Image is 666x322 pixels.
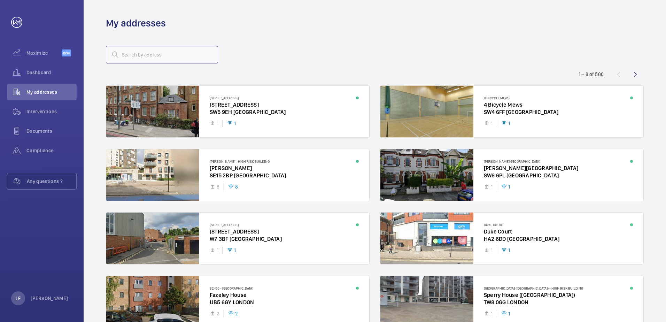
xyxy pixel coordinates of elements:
div: 1 – 8 of 580 [579,71,604,78]
span: Dashboard [26,69,77,76]
span: Documents [26,128,77,135]
span: Any questions ? [27,178,76,185]
span: Maximize [26,49,62,56]
span: Beta [62,49,71,56]
p: LF [16,295,21,302]
span: Interventions [26,108,77,115]
h1: My addresses [106,17,166,30]
span: Compliance [26,147,77,154]
input: Search by address [106,46,218,63]
p: [PERSON_NAME] [31,295,68,302]
span: My addresses [26,89,77,95]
